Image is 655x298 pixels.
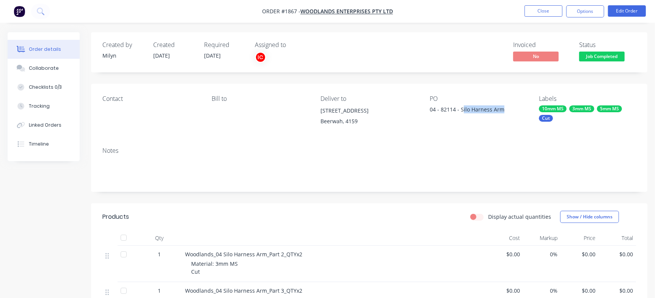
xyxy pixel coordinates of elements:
[321,116,418,127] div: Beerwah, 4159
[579,52,625,63] button: Job Completed
[561,231,598,246] div: Price
[29,103,50,110] div: Tracking
[539,105,567,112] div: 10mm MS
[569,105,594,112] div: 3mm MS
[513,41,570,49] div: Invoiced
[523,231,561,246] div: Markup
[102,52,144,60] div: Milyn
[560,211,619,223] button: Show / Hide columns
[8,135,80,154] button: Timeline
[255,41,331,49] div: Assigned to
[102,41,144,49] div: Created by
[564,250,595,258] span: $0.00
[430,95,527,102] div: PO
[321,95,418,102] div: Deliver to
[255,52,266,63] button: IC
[485,231,523,246] div: Cost
[29,141,49,147] div: Timeline
[153,41,195,49] div: Created
[489,287,520,295] span: $0.00
[29,46,61,53] div: Order details
[579,41,636,49] div: Status
[185,287,302,294] span: Woodlands_04 Silo Harness Arm_Part 3_QTYx2
[8,59,80,78] button: Collaborate
[153,52,170,59] span: [DATE]
[598,231,636,246] div: Total
[204,41,246,49] div: Required
[262,8,300,15] span: Order #1867 -
[488,213,551,221] label: Display actual quantities
[430,105,525,116] div: 04 - 82114 - Silo Harness Arm
[513,52,559,61] span: No
[579,52,625,61] span: Job Completed
[526,287,558,295] span: 0%
[608,5,646,17] button: Edit Order
[602,287,633,295] span: $0.00
[525,5,562,17] button: Close
[566,5,604,17] button: Options
[29,84,62,91] div: Checklists 0/3
[212,95,309,102] div: Bill to
[597,105,622,112] div: 5mm MS
[14,6,25,17] img: Factory
[29,65,59,72] div: Collaborate
[102,147,636,154] div: Notes
[158,287,161,295] span: 1
[489,250,520,258] span: $0.00
[204,52,221,59] span: [DATE]
[602,250,633,258] span: $0.00
[158,250,161,258] span: 1
[102,212,129,221] div: Products
[8,97,80,116] button: Tracking
[321,105,418,116] div: [STREET_ADDRESS]
[185,251,302,258] span: Woodlands_04 Silo Harness Arm_Part 2_QTYx2
[526,250,558,258] span: 0%
[102,95,199,102] div: Contact
[8,40,80,59] button: Order details
[321,105,418,130] div: [STREET_ADDRESS]Beerwah, 4159
[29,122,61,129] div: Linked Orders
[539,95,636,102] div: Labels
[137,231,182,246] div: Qty
[300,8,393,15] a: Woodlands Enterprises Pty Ltd
[8,78,80,97] button: Checklists 0/3
[539,115,553,122] div: Cut
[564,287,595,295] span: $0.00
[191,260,238,275] span: Material: 3mm MS Cut
[8,116,80,135] button: Linked Orders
